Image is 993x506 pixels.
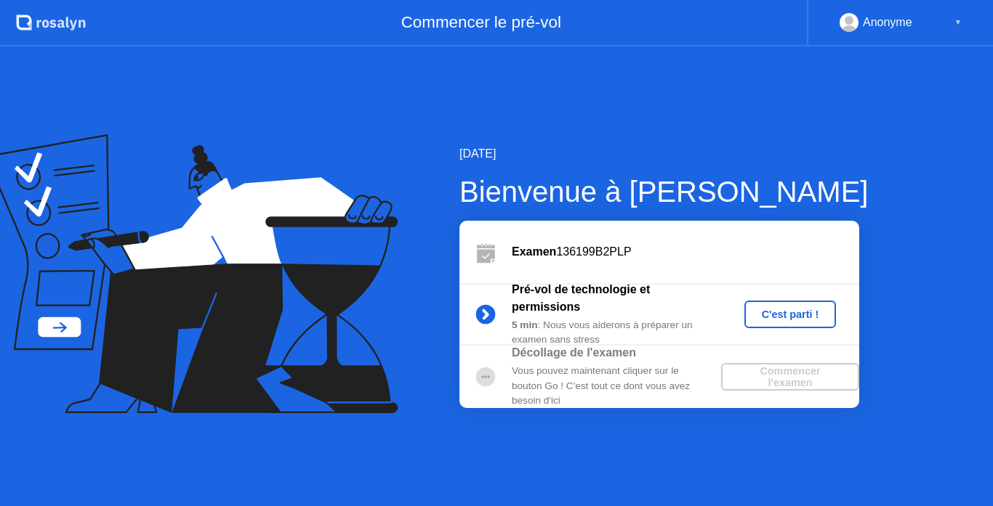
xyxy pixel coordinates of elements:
[721,363,859,391] button: Commencer l'examen
[750,309,831,320] div: C'est parti !
[459,170,868,213] div: Bienvenue à [PERSON_NAME]
[512,243,859,261] div: 136199B2PLP
[512,245,556,258] b: Examen
[512,318,721,348] div: : Nous vous aiderons à préparer un examen sans stress
[512,346,636,359] b: Décollage de l'examen
[512,283,650,313] b: Pré-vol de technologie et permissions
[459,145,868,163] div: [DATE]
[863,13,912,32] div: Anonyme
[744,301,837,328] button: C'est parti !
[954,13,962,32] div: ▼
[727,365,853,388] div: Commencer l'examen
[512,364,721,408] div: Vous pouvez maintenant cliquer sur le bouton Go ! C'est tout ce dont vous avez besoin d'ici
[512,319,538,330] b: 5 min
